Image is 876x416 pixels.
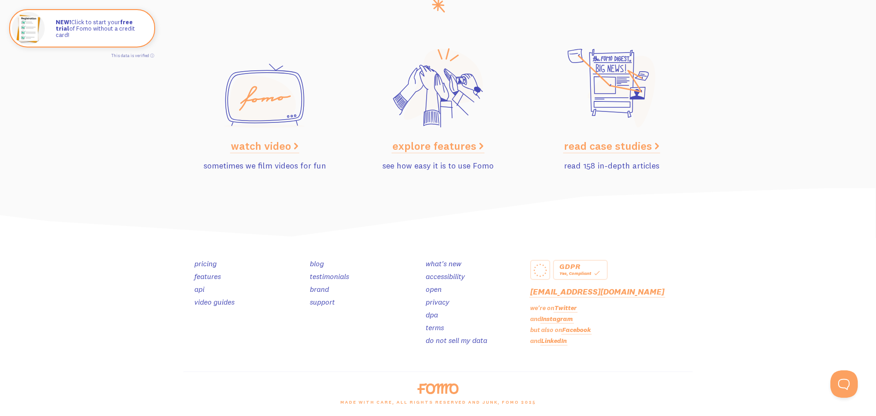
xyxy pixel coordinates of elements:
[530,314,693,324] p: and
[553,260,608,280] a: GDPR Yes, Compliant
[426,310,438,319] a: dpa
[564,139,659,153] a: read case studies
[426,323,444,332] a: terms
[426,272,465,281] a: accessibility
[183,159,346,172] p: sometimes we film videos for fun
[530,303,693,313] p: we're on
[310,259,324,268] a: blog
[417,383,458,394] img: fomo-logo-orange-8ab935bcb42dfda78e33409a85f7af36b90c658097e6bb5368b87284a318b3da.svg
[194,297,235,306] a: video guides
[426,259,461,268] a: what's new
[310,272,349,281] a: testimonials
[559,263,601,269] div: GDPR
[541,337,567,345] a: LinkedIn
[426,336,487,345] a: do not sell my data
[310,297,335,306] a: support
[56,19,145,38] p: Click to start your of Fomo without a credit card!
[426,297,449,306] a: privacy
[559,269,601,277] div: Yes, Compliant
[231,139,298,153] a: watch video
[12,12,45,45] img: Fomo
[530,336,693,346] p: and
[541,315,573,323] a: Instagram
[194,272,221,281] a: features
[562,326,591,334] a: Facebook
[111,53,154,58] a: This data is verified ⓘ
[56,18,133,32] strong: free trial
[194,284,204,294] a: api
[530,159,693,172] p: read 158 in-depth articles
[426,284,442,294] a: open
[310,284,329,294] a: brand
[392,139,484,153] a: explore features
[357,159,519,172] p: see how easy it is to use Fomo
[830,370,858,398] iframe: Help Scout Beacon - Open
[56,18,71,26] strong: NEW!
[178,394,698,416] div: made with care, all rights reserved and junk, Fomo 2025
[194,259,217,268] a: pricing
[554,304,577,312] a: Twitter
[530,325,693,335] p: but also on
[530,286,664,297] a: [EMAIL_ADDRESS][DOMAIN_NAME]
